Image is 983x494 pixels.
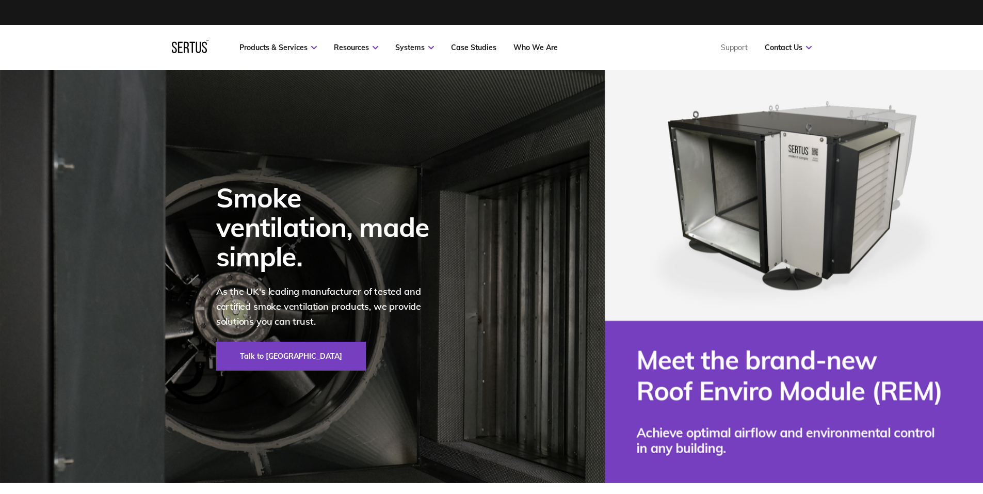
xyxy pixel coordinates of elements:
[239,43,317,52] a: Products & Services
[216,342,366,371] a: Talk to [GEOGRAPHIC_DATA]
[721,43,748,52] a: Support
[765,43,812,52] a: Contact Us
[513,43,558,52] a: Who We Are
[216,284,443,329] p: As the UK's leading manufacturer of tested and certified smoke ventilation products, we provide s...
[334,43,378,52] a: Resources
[451,43,496,52] a: Case Studies
[395,43,434,52] a: Systems
[216,183,443,272] div: Smoke ventilation, made simple.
